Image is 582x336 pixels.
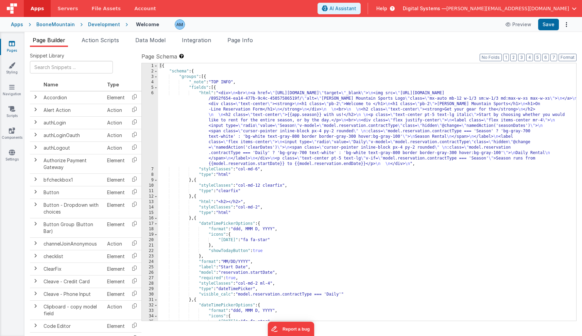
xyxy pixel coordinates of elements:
[142,69,158,74] div: 2
[376,5,387,12] span: Help
[142,275,158,281] div: 27
[142,188,158,194] div: 11
[104,237,127,250] td: Action
[142,80,158,85] div: 4
[562,20,571,29] button: Options
[403,5,577,12] button: Digital Systems — [PERSON_NAME][EMAIL_ADDRESS][DOMAIN_NAME]
[41,288,104,300] td: Cleave - Phone Input
[142,243,158,248] div: 21
[36,21,75,28] div: BooneMountain
[104,218,127,237] td: Element
[503,54,509,61] button: 1
[104,104,127,116] td: Action
[104,129,127,141] td: Action
[182,37,211,44] span: Integration
[142,210,158,216] div: 15
[142,314,158,319] div: 34
[135,37,166,44] span: Data Model
[538,19,559,30] button: Save
[142,199,158,205] div: 13
[104,250,127,263] td: Element
[41,300,104,320] td: Clipboard - copy model field
[142,216,158,221] div: 16
[142,259,158,265] div: 24
[142,237,158,243] div: 20
[41,186,104,199] td: Button
[104,141,127,154] td: Action
[57,5,78,12] span: Servers
[142,281,158,286] div: 28
[142,178,158,183] div: 9
[41,154,104,173] td: Authorize Payment Gateway
[501,19,535,30] button: Preview
[175,20,185,29] img: 82e8a68be27a4fca029c885efbeca2a8
[136,22,159,27] h4: Welcome
[268,322,314,336] iframe: Marker.io feedback button
[41,129,104,141] td: authLoginOauth
[41,91,104,104] td: Accordion
[104,300,127,320] td: Action
[92,5,121,12] span: File Assets
[446,5,569,12] span: [PERSON_NAME][EMAIL_ADDRESS][DOMAIN_NAME]
[534,54,541,61] button: 5
[227,37,253,44] span: Page Info
[510,54,517,61] button: 2
[480,54,502,61] button: No Folds
[542,54,549,61] button: 6
[11,21,23,28] div: Apps
[104,116,127,129] td: Action
[142,319,158,324] div: 35
[550,54,557,61] button: 7
[41,199,104,218] td: Button - Dropdown with choices
[88,21,120,28] div: Development
[104,199,127,218] td: Element
[142,90,158,167] div: 6
[30,52,64,59] span: Snippet Library
[41,250,104,263] td: checklist
[82,37,119,44] span: Action Scripts
[142,63,158,69] div: 1
[41,173,104,186] td: bfcheckbox1
[403,5,446,12] span: Digital Systems —
[104,288,127,300] td: Element
[104,263,127,275] td: Element
[41,263,104,275] td: ClearFix
[41,275,104,288] td: Cleave - Credit Card
[142,297,158,303] div: 31
[41,141,104,154] td: authLogout
[33,37,65,44] span: Page Builder
[41,320,104,332] td: Code Editor
[142,172,158,178] div: 8
[142,205,158,210] div: 14
[142,265,158,270] div: 25
[142,194,158,199] div: 12
[142,226,158,232] div: 18
[142,183,158,188] div: 10
[142,308,158,314] div: 33
[107,82,119,87] span: Type
[142,292,158,297] div: 30
[104,154,127,173] td: Element
[41,237,104,250] td: channelJoinAnonymous
[141,52,177,61] span: Page Schema
[142,303,158,308] div: 32
[104,186,127,199] td: Element
[526,54,533,61] button: 4
[30,61,113,73] input: Search Snippets ...
[142,232,158,237] div: 19
[104,91,127,104] td: Element
[518,54,525,61] button: 3
[41,116,104,129] td: authLogin
[559,54,577,61] button: Format
[142,254,158,259] div: 23
[142,221,158,226] div: 17
[104,275,127,288] td: Element
[318,3,361,14] button: AI Assistant
[142,270,158,275] div: 26
[104,173,127,186] td: Element
[142,286,158,292] div: 29
[142,167,158,172] div: 7
[31,5,44,12] span: Apps
[329,5,356,12] span: AI Assistant
[41,104,104,116] td: Alert Action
